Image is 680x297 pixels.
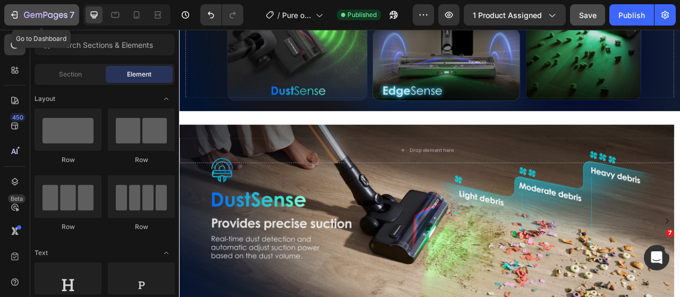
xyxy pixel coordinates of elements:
span: 1 product assigned [473,10,542,21]
span: Section [59,70,82,79]
div: Row [108,222,175,232]
span: Toggle open [158,244,175,261]
span: Pure one S70 [282,10,311,21]
span: Toggle open [158,90,175,107]
div: Publish [618,10,645,21]
div: 450 [10,113,25,122]
input: Search Sections & Elements [35,34,175,55]
span: Published [347,10,377,20]
span: / [277,10,280,21]
button: Publish [609,4,654,26]
iframe: Intercom live chat [644,245,669,270]
button: Save [570,4,605,26]
button: 7 [4,4,79,26]
div: Row [108,155,175,165]
div: Row [35,222,101,232]
span: Layout [35,94,55,104]
div: Row [35,155,101,165]
button: 1 product assigned [464,4,566,26]
span: Text [35,248,48,258]
span: Element [127,70,151,79]
span: Save [579,11,597,20]
iframe: Design area [179,30,680,297]
p: 7 [70,9,74,21]
div: Beta [8,194,25,203]
button: Carousel Next Arrow [612,235,629,252]
div: Undo/Redo [200,4,243,26]
div: Drop element here [293,150,349,158]
span: 7 [666,229,674,237]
